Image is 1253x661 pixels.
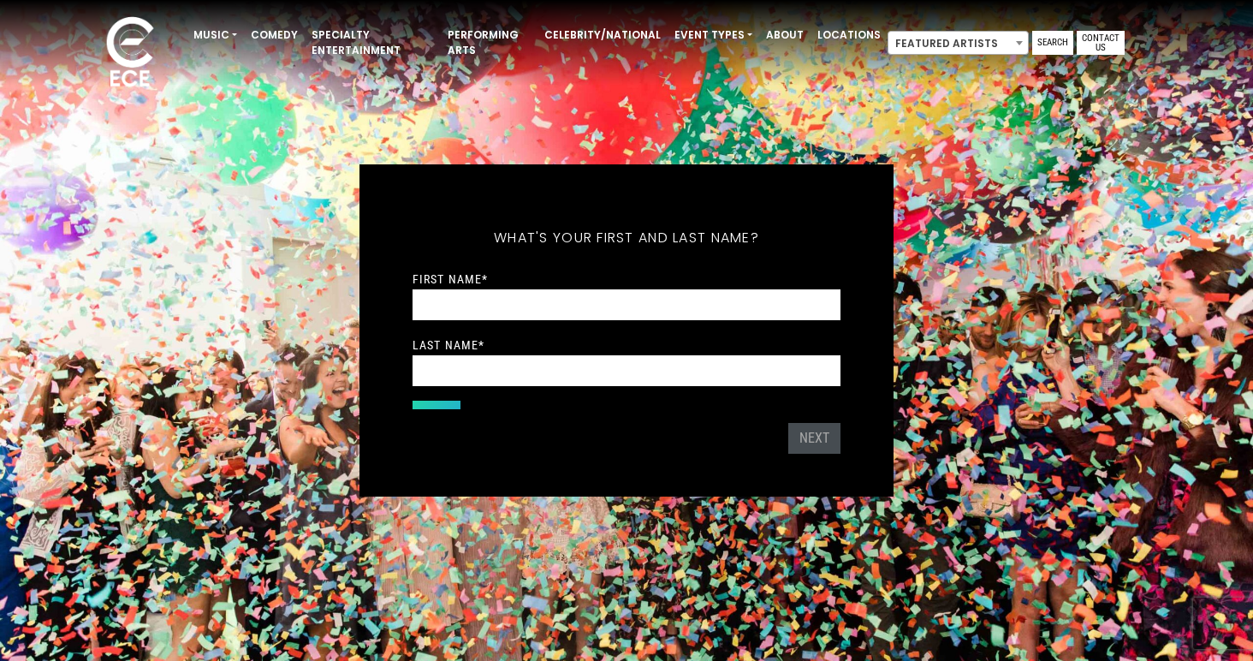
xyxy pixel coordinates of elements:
[888,32,1028,56] span: Featured Artists
[759,21,811,50] a: About
[537,21,668,50] a: Celebrity/National
[413,271,488,287] label: First Name
[811,21,888,50] a: Locations
[87,12,173,95] img: ece_new_logo_whitev2-1.png
[244,21,305,50] a: Comedy
[413,337,484,353] label: Last Name
[1032,31,1073,55] a: Search
[1077,31,1125,55] a: Contact Us
[305,21,441,65] a: Specialty Entertainment
[888,31,1029,55] span: Featured Artists
[187,21,244,50] a: Music
[441,21,537,65] a: Performing Arts
[668,21,759,50] a: Event Types
[413,207,840,269] h5: What's your first and last name?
